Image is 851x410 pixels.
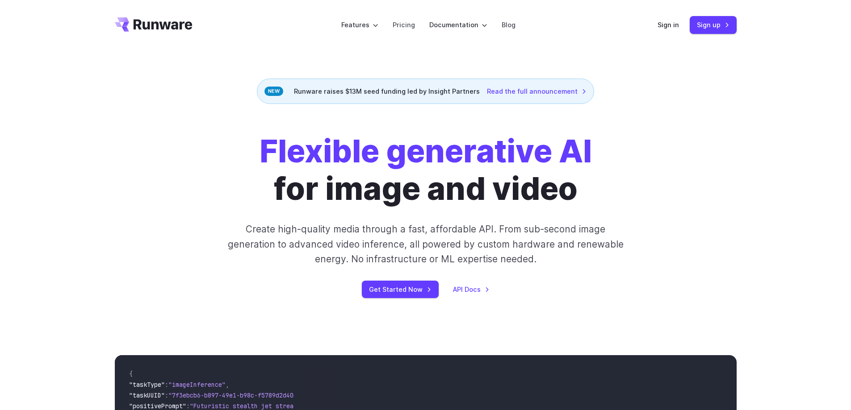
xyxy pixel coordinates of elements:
[226,381,229,389] span: ,
[129,402,186,410] span: "positivePrompt"
[658,20,679,30] a: Sign in
[186,402,190,410] span: :
[393,20,415,30] a: Pricing
[362,281,439,298] a: Get Started Now
[341,20,378,30] label: Features
[226,222,625,266] p: Create high-quality media through a fast, affordable API. From sub-second image generation to adv...
[487,86,587,96] a: Read the full announcement
[129,381,165,389] span: "taskType"
[165,391,168,399] span: :
[168,381,226,389] span: "imageInference"
[129,391,165,399] span: "taskUUID"
[165,381,168,389] span: :
[257,79,594,104] div: Runware raises $13M seed funding led by Insight Partners
[690,16,737,33] a: Sign up
[115,17,193,32] a: Go to /
[260,132,592,170] strong: Flexible generative AI
[502,20,516,30] a: Blog
[190,402,515,410] span: "Futuristic stealth jet streaking through a neon-lit cityscape with glowing purple exhaust"
[129,370,133,378] span: {
[260,133,592,207] h1: for image and video
[168,391,304,399] span: "7f3ebcb6-b897-49e1-b98c-f5789d2d40d7"
[429,20,487,30] label: Documentation
[453,284,490,294] a: API Docs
